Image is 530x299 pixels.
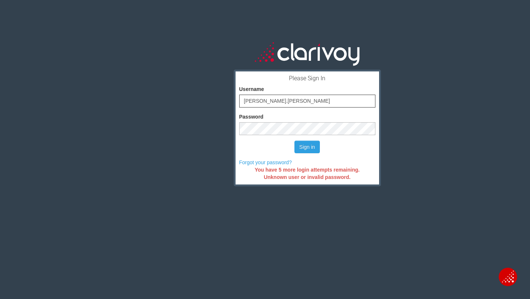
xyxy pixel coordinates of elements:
img: clarivoy_whitetext_transbg.svg [255,41,360,67]
label: Password [239,113,264,120]
a: Forgot your password? [239,159,292,165]
h3: Please Sign In [239,75,375,82]
input: Username [239,95,375,108]
label: Username [239,85,264,93]
button: Sign in [294,141,320,153]
strong: Unknown user or invalid password. [264,174,351,180]
strong: You have 5 more login attempts remaining. [255,167,360,173]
